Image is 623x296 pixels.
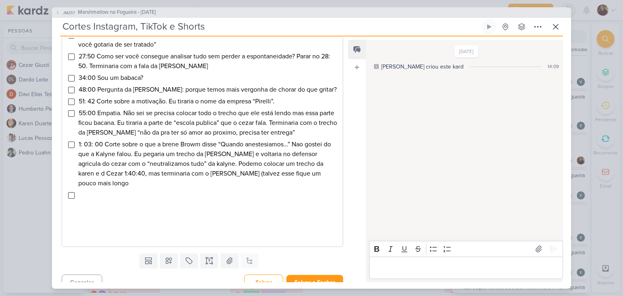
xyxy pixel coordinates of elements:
[79,86,337,94] span: 48:00 Pergunta da [PERSON_NAME]: porque temos mais vergonha de chorar do que gritar?
[62,275,102,290] button: Cancelar
[79,97,275,105] span: 51: 42 Corte sobre a motivação. Eu tiraria o nome da empresa “Pirelli”.
[78,52,330,70] span: 27:50 Como ser você consegue analisar tudo sem perder a espontaneidade? Parar no 28: 50. Terminar...
[286,275,343,290] button: Salvar e Fechar
[486,24,492,30] div: Ligar relógio
[548,63,559,70] div: 14:09
[381,62,464,71] div: [PERSON_NAME] criou este kard
[244,275,283,290] button: Salvar
[369,257,563,279] div: Editor editing area: main
[78,109,337,137] span: 55:00 Empatia. Não sei se precisa colocar todo o trecho que ele está lendo mas essa parte ficou b...
[78,140,331,187] span: 1: 03: 00 Corte sobre o que a brene Browm disse “Quando anestesiamos…” Nao gostei do que a Kalyne...
[78,31,326,49] span: à partir do 22: 40 Demonstração de afeto. Terminar com o trecho do Cezar “Tratar como você gotari...
[369,241,563,257] div: Editor toolbar
[79,74,143,82] span: 34:00 Sou um babaca?
[60,19,480,34] input: Kard Sem Título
